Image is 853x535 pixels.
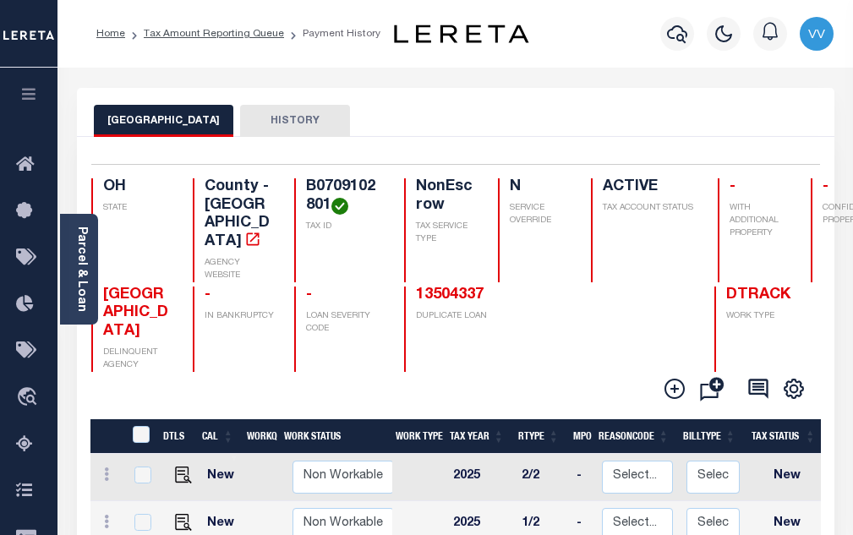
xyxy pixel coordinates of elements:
a: Home [96,29,125,39]
span: - [823,179,828,194]
img: svg+xml;base64,PHN2ZyB4bWxucz0iaHR0cDovL3d3dy53My5vcmcvMjAwMC9zdmciIHBvaW50ZXItZXZlbnRzPSJub25lIi... [800,17,834,51]
p: TAX SERVICE TYPE [416,221,478,246]
td: 2/2 [515,454,570,501]
span: - [205,287,211,303]
p: LOAN SEVERITY CODE [306,310,384,336]
a: Parcel & Loan [75,227,87,312]
li: Payment History [284,26,380,41]
th: DTLS [156,419,195,454]
span: DTRACK [726,287,790,303]
th: Work Type [389,419,443,454]
img: logo-dark.svg [394,25,529,43]
th: BillType: activate to sort column ascending [676,419,743,454]
td: 2025 [446,454,515,501]
span: - [730,179,735,194]
p: SERVICE OVERRIDE [510,202,571,227]
p: IN BANKRUPTCY [205,310,274,323]
h4: N [510,178,571,197]
td: New [746,454,827,501]
h4: OH [103,178,172,197]
button: HISTORY [240,105,350,137]
p: WORK TYPE [726,310,796,323]
td: - [570,454,595,501]
p: TAX ACCOUNT STATUS [603,202,697,215]
p: DELINQUENT AGENCY [103,347,172,372]
p: DUPLICATE LOAN [416,310,568,323]
p: TAX ID [306,221,384,233]
th: Tax Year: activate to sort column ascending [443,419,511,454]
a: Tax Amount Reporting Queue [144,29,284,39]
th: &nbsp;&nbsp;&nbsp;&nbsp;&nbsp;&nbsp;&nbsp;&nbsp;&nbsp;&nbsp; [90,419,123,454]
a: 13504337 [416,287,484,303]
p: AGENCY WEBSITE [205,257,274,282]
th: RType: activate to sort column ascending [511,419,566,454]
td: New [200,454,247,501]
span: - [306,287,312,303]
h4: NonEscrow [416,178,478,215]
span: [GEOGRAPHIC_DATA] [103,287,168,339]
th: Work Status [277,419,392,454]
h4: County - [GEOGRAPHIC_DATA] [205,178,274,251]
th: ReasonCode: activate to sort column ascending [592,419,676,454]
button: [GEOGRAPHIC_DATA] [94,105,233,137]
th: WorkQ [240,419,277,454]
th: &nbsp; [123,419,157,454]
th: CAL: activate to sort column ascending [195,419,240,454]
p: STATE [103,202,172,215]
i: travel_explore [16,387,43,409]
th: Tax Status: activate to sort column ascending [743,419,823,454]
h4: B0709102801 [306,178,384,215]
p: WITH ADDITIONAL PROPERTY [730,202,791,240]
h4: ACTIVE [603,178,697,197]
th: MPO [566,419,592,454]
